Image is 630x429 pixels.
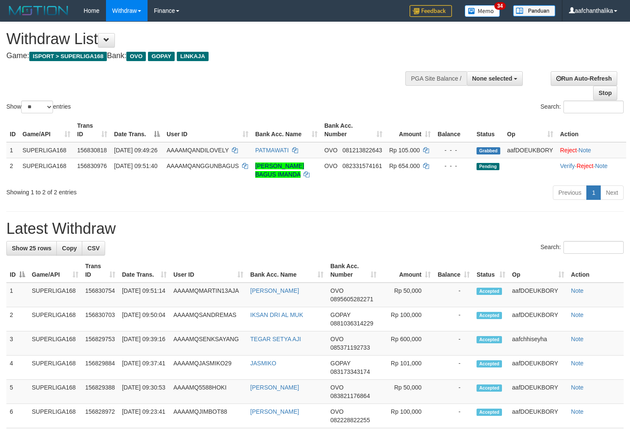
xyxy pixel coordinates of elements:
[6,241,57,255] a: Show 25 rows
[477,360,502,367] span: Accepted
[74,118,111,142] th: Trans ID: activate to sort column ascending
[504,142,557,158] td: aafDOEUKBORY
[177,52,209,61] span: LINKAJA
[6,118,19,142] th: ID
[330,393,370,399] span: Copy 083821176864 to clipboard
[119,258,170,283] th: Date Trans.: activate to sort column ascending
[114,147,157,154] span: [DATE] 09:49:26
[119,307,170,331] td: [DATE] 09:50:04
[56,241,82,255] a: Copy
[509,283,568,307] td: aafDOEUKBORY
[6,185,256,196] div: Showing 1 to 2 of 2 entries
[541,241,624,254] label: Search:
[82,404,119,428] td: 156828972
[563,101,624,113] input: Search:
[119,380,170,404] td: [DATE] 09:30:53
[6,142,19,158] td: 1
[250,287,299,294] a: [PERSON_NAME]
[509,356,568,380] td: aafDOEUKBORY
[250,360,276,367] a: JASMIKO
[571,311,584,318] a: Note
[250,384,299,391] a: [PERSON_NAME]
[438,162,470,170] div: - - -
[255,163,304,178] a: [PERSON_NAME] BAGUS IMANDA
[29,52,107,61] span: ISPORT > SUPERLIGA168
[380,331,434,356] td: Rp 600,000
[330,320,373,327] span: Copy 0881036314229 to clipboard
[6,158,19,182] td: 2
[560,147,577,154] a: Reject
[28,331,82,356] td: SUPERLIGA168
[465,5,500,17] img: Button%20Memo.svg
[6,101,71,113] label: Show entries
[82,380,119,404] td: 156829388
[553,185,587,200] a: Previous
[330,311,350,318] span: GOPAY
[82,331,119,356] td: 156829753
[477,312,502,319] span: Accepted
[380,307,434,331] td: Rp 100,000
[557,118,626,142] th: Action
[170,404,247,428] td: AAAAMQJIMBOT88
[330,417,370,423] span: Copy 082228822255 to clipboard
[380,404,434,428] td: Rp 100,000
[21,101,53,113] select: Showentries
[327,258,380,283] th: Bank Acc. Number: activate to sort column ascending
[494,2,506,10] span: 34
[389,147,420,154] span: Rp 105.000
[434,283,473,307] td: -
[509,404,568,428] td: aafDOEUKBORY
[504,118,557,142] th: Op: activate to sort column ascending
[541,101,624,113] label: Search:
[6,4,71,17] img: MOTION_logo.png
[330,408,343,415] span: OVO
[119,283,170,307] td: [DATE] 09:51:14
[477,147,500,154] span: Grabbed
[380,283,434,307] td: Rp 50,000
[167,147,229,154] span: AAAAMQANDILOVELY
[551,71,617,86] a: Run Auto-Refresh
[473,258,509,283] th: Status: activate to sort column ascending
[77,163,107,169] span: 156830976
[509,307,568,331] td: aafDOEUKBORY
[111,118,163,142] th: Date Trans.: activate to sort column descending
[114,163,157,169] span: [DATE] 09:51:40
[6,356,28,380] td: 4
[473,118,504,142] th: Status
[477,288,502,295] span: Accepted
[571,287,584,294] a: Note
[557,142,626,158] td: ·
[560,163,575,169] a: Verify
[6,307,28,331] td: 2
[330,287,343,294] span: OVO
[28,356,82,380] td: SUPERLIGA168
[434,331,473,356] td: -
[380,356,434,380] td: Rp 101,000
[28,404,82,428] td: SUPERLIGA168
[82,283,119,307] td: 156830754
[148,52,175,61] span: GOPAY
[255,147,289,154] a: PATMAWATI
[477,336,502,343] span: Accepted
[82,356,119,380] td: 156829884
[28,380,82,404] td: SUPERLIGA168
[82,258,119,283] th: Trans ID: activate to sort column ascending
[77,147,107,154] span: 156830818
[434,380,473,404] td: -
[330,296,373,303] span: Copy 0895605282271 to clipboard
[509,331,568,356] td: aafchhiseyha
[513,5,555,17] img: panduan.png
[250,408,299,415] a: [PERSON_NAME]
[467,71,523,86] button: None selected
[509,258,568,283] th: Op: activate to sort column ascending
[571,360,584,367] a: Note
[330,368,370,375] span: Copy 083173343174 to clipboard
[600,185,624,200] a: Next
[434,356,473,380] td: -
[477,409,502,416] span: Accepted
[343,163,382,169] span: Copy 082331574161 to clipboard
[82,241,105,255] a: CSV
[126,52,146,61] span: OVO
[586,185,601,200] a: 1
[434,258,473,283] th: Balance: activate to sort column ascending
